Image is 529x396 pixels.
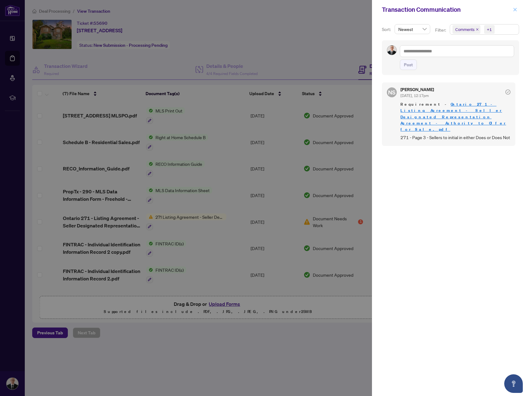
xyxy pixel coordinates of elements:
button: Post [400,59,417,70]
span: NS [388,88,396,97]
span: check-circle [505,90,510,95]
div: +1 [487,26,492,33]
div: Transaction Communication [382,5,511,14]
a: Ontario 271 - Listing Agreement - Seller Designated Representation Agreement - Authority to Offer... [400,102,506,132]
span: Newest [398,24,426,34]
p: Sort: [382,26,392,33]
button: Open asap [504,374,523,393]
span: Comments [455,26,474,33]
span: close [513,7,517,12]
span: 271 - Page 3 - Sellers to initial in either Does or Does Not [400,134,510,141]
p: Filter: [435,27,447,33]
span: [DATE], 12:17pm [400,93,429,98]
img: Profile Icon [387,46,396,55]
h5: [PERSON_NAME] [400,87,434,92]
span: Requirement - [400,101,510,132]
span: close [476,28,479,31]
span: Comments [452,25,480,34]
